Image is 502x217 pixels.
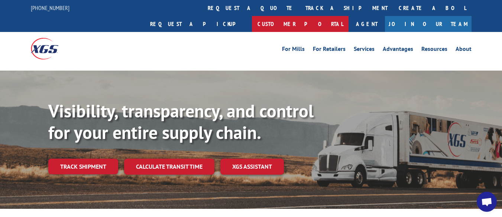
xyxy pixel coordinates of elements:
a: Calculate transit time [124,159,214,175]
a: Services [354,46,375,54]
a: Customer Portal [252,16,349,32]
div: Open chat [477,192,497,212]
a: XGS ASSISTANT [220,159,284,175]
a: For Mills [282,46,305,54]
a: Join Our Team [385,16,472,32]
a: Advantages [383,46,413,54]
a: Agent [349,16,385,32]
a: About [456,46,472,54]
a: Track shipment [48,159,118,174]
a: Resources [421,46,447,54]
b: Visibility, transparency, and control for your entire supply chain. [48,99,314,144]
a: Request a pickup [145,16,252,32]
a: For Retailers [313,46,346,54]
a: [PHONE_NUMBER] [31,4,69,12]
